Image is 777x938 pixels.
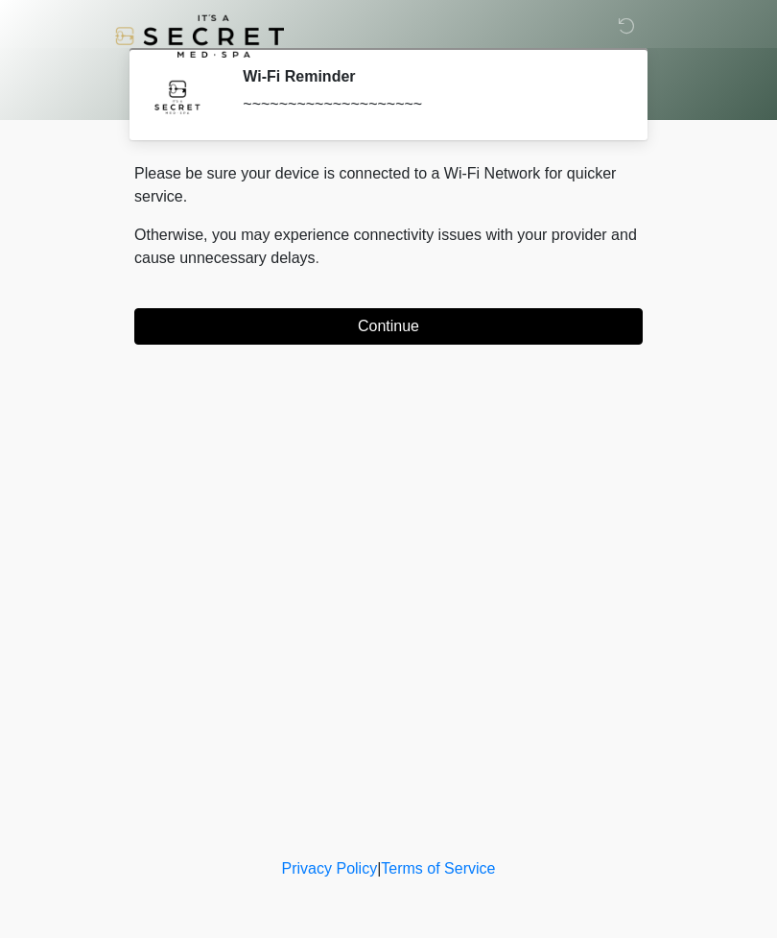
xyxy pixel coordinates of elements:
button: Continue [134,308,643,345]
h2: Wi-Fi Reminder [243,67,614,85]
span: . [316,250,319,266]
p: Otherwise, you may experience connectivity issues with your provider and cause unnecessary delays [134,224,643,270]
div: ~~~~~~~~~~~~~~~~~~~~ [243,93,614,116]
a: | [377,860,381,877]
a: Privacy Policy [282,860,378,877]
img: It's A Secret Med Spa Logo [115,14,284,58]
a: Terms of Service [381,860,495,877]
p: Please be sure your device is connected to a Wi-Fi Network for quicker service. [134,162,643,208]
img: Agent Avatar [149,67,206,125]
